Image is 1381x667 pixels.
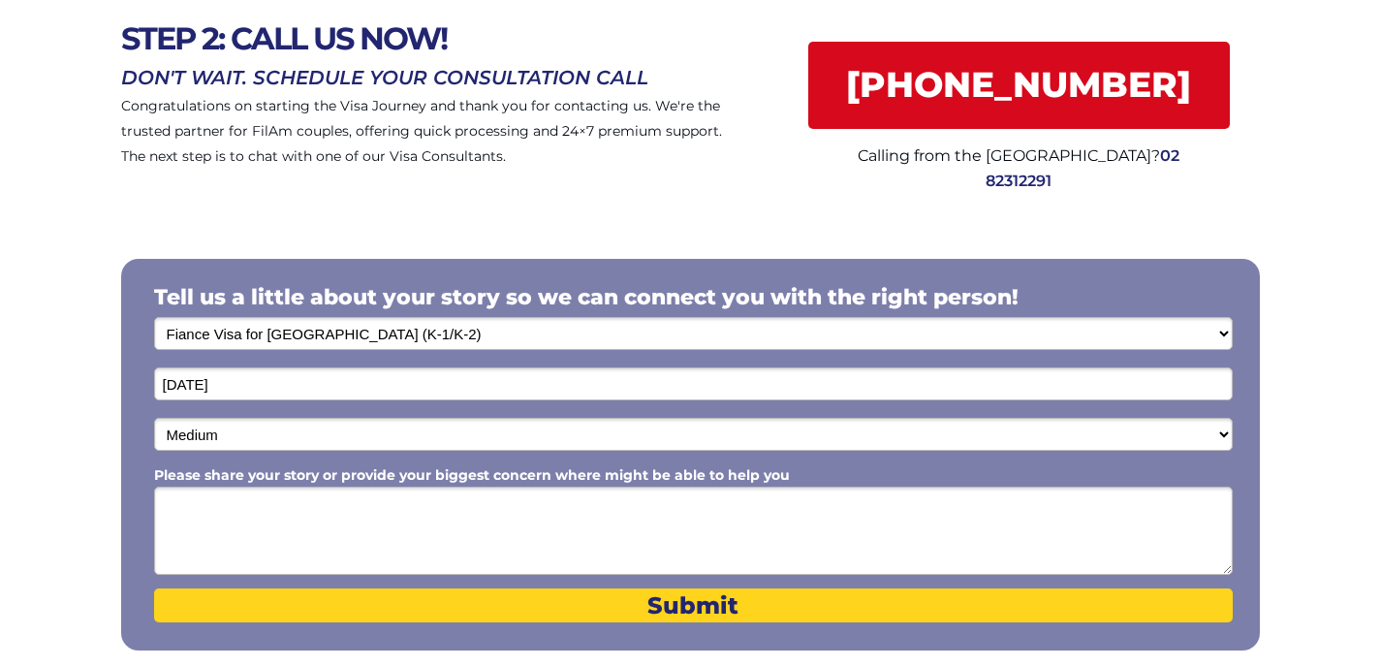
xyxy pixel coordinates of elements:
[154,284,1019,310] span: Tell us a little about your story so we can connect you with the right person!
[808,42,1230,129] a: [PHONE_NUMBER]
[121,97,722,165] span: Congratulations on starting the Visa Journey and thank you for contacting us. We're the trusted p...
[154,466,790,484] span: Please share your story or provide your biggest concern where might be able to help you
[808,64,1230,106] span: [PHONE_NUMBER]
[858,146,1160,165] span: Calling from the [GEOGRAPHIC_DATA]?
[121,66,648,89] span: DON'T WAIT. SCHEDULE YOUR CONSULTATION CALL
[154,591,1233,619] span: Submit
[121,19,447,57] span: STEP 2: CALL US NOW!
[154,367,1233,400] input: Date of Birth (mm/dd/yyyy)
[154,588,1233,622] button: Submit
